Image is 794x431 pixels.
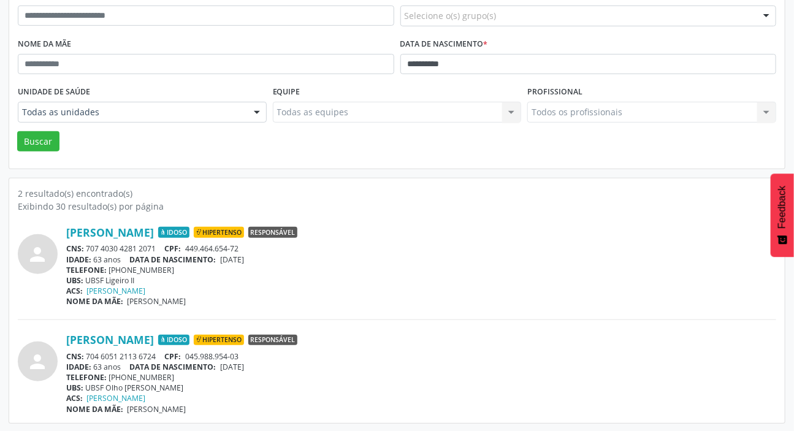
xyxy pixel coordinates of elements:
span: CNS: [66,243,84,254]
span: CPF: [165,351,181,362]
a: [PERSON_NAME] [87,393,146,403]
a: [PERSON_NAME] [66,333,154,346]
span: IDADE: [66,362,91,372]
span: 449.464.654-72 [185,243,239,254]
i: person [27,351,49,373]
span: 045.988.954-03 [185,351,239,362]
span: Idoso [158,335,189,346]
span: [DATE] [220,362,244,372]
span: Hipertenso [194,335,244,346]
div: UBSF Ligeiro II [66,275,776,286]
label: Equipe [273,83,300,102]
span: DATA DE NASCIMENTO: [130,254,216,265]
span: TELEFONE: [66,372,107,383]
div: Exibindo 30 resultado(s) por página [18,200,776,213]
span: CNS: [66,351,84,362]
span: DATA DE NASCIMENTO: [130,362,216,372]
button: Buscar [17,131,59,152]
span: Idoso [158,227,189,238]
div: 704 6051 2113 6724 [66,351,776,362]
label: Data de nascimento [400,35,488,54]
span: UBS: [66,383,83,393]
span: NOME DA MÃE: [66,296,123,307]
label: Nome da mãe [18,35,71,54]
label: Profissional [527,83,582,102]
span: NOME DA MÃE: [66,404,123,414]
div: UBSF Olho [PERSON_NAME] [66,383,776,393]
span: ACS: [66,286,83,296]
div: 2 resultado(s) encontrado(s) [18,187,776,200]
span: UBS: [66,275,83,286]
span: IDADE: [66,254,91,265]
span: Feedback [777,186,788,229]
span: Selecione o(s) grupo(s) [405,9,497,22]
span: Hipertenso [194,227,244,238]
span: CPF: [165,243,181,254]
span: [PERSON_NAME] [128,404,186,414]
label: Unidade de saúde [18,83,90,102]
span: [DATE] [220,254,244,265]
span: Responsável [248,227,297,238]
div: [PHONE_NUMBER] [66,372,776,383]
button: Feedback - Mostrar pesquisa [771,174,794,257]
span: TELEFONE: [66,265,107,275]
span: ACS: [66,393,83,403]
div: 63 anos [66,254,776,265]
div: 707 4030 4281 2071 [66,243,776,254]
a: [PERSON_NAME] [87,286,146,296]
i: person [27,243,49,265]
span: [PERSON_NAME] [128,296,186,307]
a: [PERSON_NAME] [66,226,154,239]
div: [PHONE_NUMBER] [66,265,776,275]
div: 63 anos [66,362,776,372]
span: Todas as unidades [22,106,242,118]
span: Responsável [248,335,297,346]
